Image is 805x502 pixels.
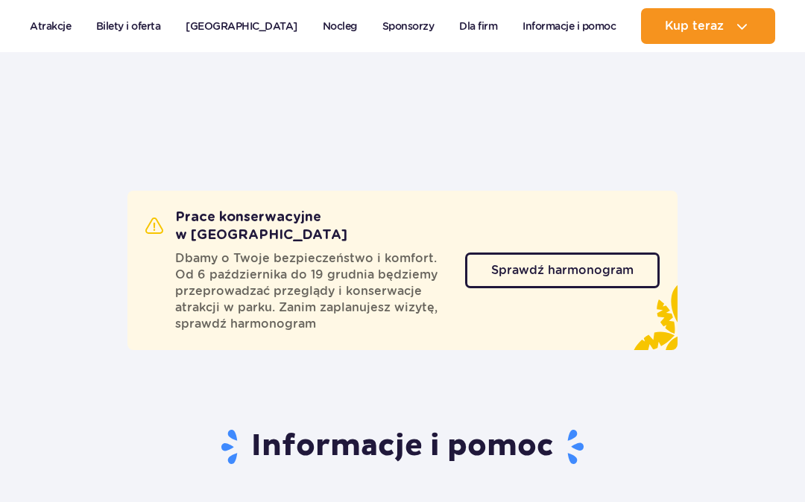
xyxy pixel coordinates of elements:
[641,8,775,44] button: Kup teraz
[96,8,161,44] a: Bilety i oferta
[175,250,447,332] span: Dbamy o Twoje bezpieczeństwo i komfort. Od 6 października do 19 grudnia będziemy przeprowadzać pr...
[382,8,435,44] a: Sponsorzy
[665,19,724,33] span: Kup teraz
[465,252,660,288] a: Sprawdź harmonogram
[30,8,71,44] a: Atrakcje
[186,8,297,44] a: [GEOGRAPHIC_DATA]
[491,264,634,276] span: Sprawdź harmonogram
[523,8,616,44] a: Informacje i pomoc
[127,428,678,466] h1: Informacje i pomoc
[323,8,357,44] a: Nocleg
[145,209,465,244] h2: Prace konserwacyjne w [GEOGRAPHIC_DATA]
[459,8,497,44] a: Dla firm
